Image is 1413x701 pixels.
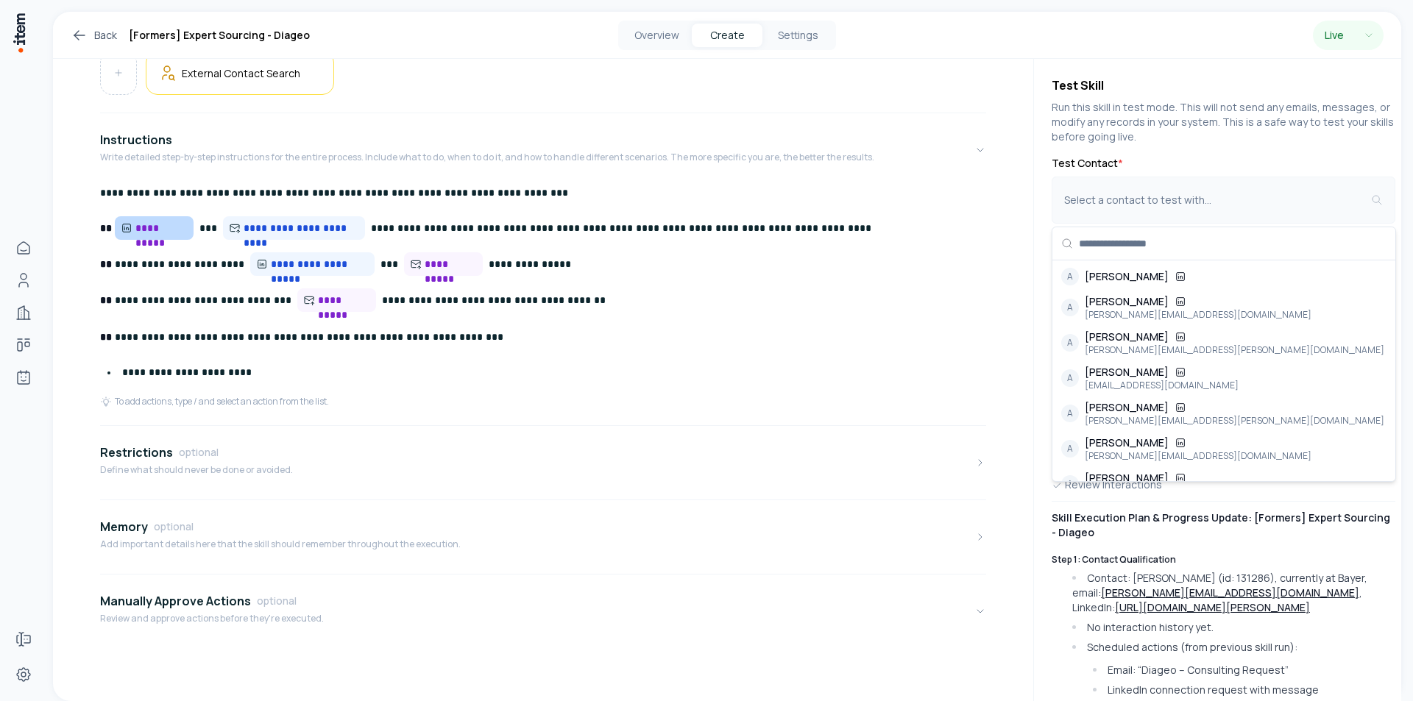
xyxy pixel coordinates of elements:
h3: Step 1: Contact Qualification [1052,554,1395,566]
strong: Skill Execution Plan & Progress Update: [Formers] Expert Sourcing - Diageo [1052,510,1390,539]
p: Define what should never be done or avoided. [100,464,293,476]
div: A [1061,475,1079,493]
div: Manually Approve ActionsoptionalReview and approve actions before they're executed. [100,642,986,654]
h4: Restrictions [100,444,173,461]
p: Review and approve actions before they're executed. [100,613,324,625]
div: To add actions, type / and select an action from the list. [100,396,329,408]
div: Suggestions [1052,260,1395,481]
div: [PERSON_NAME][EMAIL_ADDRESS][DOMAIN_NAME] [1085,309,1311,321]
h4: Instructions [100,131,172,149]
div: A [1061,405,1079,422]
h4: Test Skill [1052,76,1395,94]
div: A [1061,440,1079,458]
p: Write detailed step-by-step instructions for the entire process. Include what to do, when to do i... [100,152,874,163]
div: [PERSON_NAME][EMAIL_ADDRESS][PERSON_NAME][DOMAIN_NAME] [1085,344,1384,356]
span: optional [257,594,297,608]
div: [PERSON_NAME][EMAIL_ADDRESS][PERSON_NAME][DOMAIN_NAME] [1085,415,1384,427]
a: [URL][DOMAIN_NAME][PERSON_NAME] [1115,600,1310,614]
a: Deals [9,330,38,360]
div: [EMAIL_ADDRESS][DOMAIN_NAME] [1085,380,1239,391]
a: Home [9,233,38,263]
div: Triggers [100,51,986,107]
span: [PERSON_NAME] [1085,471,1169,485]
span: [PERSON_NAME] [1085,269,1169,284]
span: optional [154,519,194,534]
span: optional [179,445,219,460]
li: LinkedIn connection request with message [1089,683,1395,697]
div: [PERSON_NAME][EMAIL_ADDRESS][DOMAIN_NAME] [1085,450,1311,462]
a: Companies [9,298,38,327]
span: [PERSON_NAME] [1085,365,1169,380]
a: People [9,266,38,295]
h4: Manually Approve Actions [100,592,251,610]
span: [PERSON_NAME] [1085,330,1169,344]
button: RestrictionsoptionalDefine what should never be done or avoided. [100,432,986,494]
div: A [1061,334,1079,352]
button: Overview [621,24,692,47]
h5: External Contact Search [182,66,300,80]
label: Test Contact [1052,156,1395,171]
li: No interaction history yet. [1069,620,1395,635]
p: Add important details here that the skill should remember throughout the execution. [100,538,461,550]
a: Forms [9,625,38,654]
button: Settings [762,24,833,47]
a: [PERSON_NAME][EMAIL_ADDRESS][DOMAIN_NAME] [1101,586,1359,599]
button: Create [692,24,762,47]
div: Review Interactions [1052,477,1395,492]
h1: [Formers] Expert Sourcing - Diageo [129,26,310,44]
div: A [1061,268,1079,285]
li: Scheduled actions (from previous skill run): [1069,640,1395,697]
li: Email: “Diageo – Consulting Request” [1089,663,1395,677]
a: Back [71,26,117,44]
li: Contact: [PERSON_NAME] (id: 131286), currently at Bayer, email: , LinkedIn: [1069,571,1395,615]
span: [PERSON_NAME] [1085,435,1169,450]
a: Settings [9,660,38,689]
h4: Memory [100,518,148,535]
div: Select a contact to test with... [1064,193,1371,207]
a: Agents [9,363,38,392]
img: Item Brain Logo [12,12,26,54]
span: [PERSON_NAME] [1085,400,1169,415]
div: A [1061,369,1079,387]
div: A [1061,299,1079,316]
span: [PERSON_NAME] [1085,294,1169,309]
button: InstructionsWrite detailed step-by-step instructions for the entire process. Include what to do, ... [100,119,986,181]
p: Run this skill in test mode. This will not send any emails, messages, or modify any records in yo... [1052,100,1395,144]
button: MemoryoptionalAdd important details here that the skill should remember throughout the execution. [100,506,986,568]
button: Manually Approve ActionsoptionalReview and approve actions before they're executed. [100,580,986,642]
div: InstructionsWrite detailed step-by-step instructions for the entire process. Include what to do, ... [100,181,986,419]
